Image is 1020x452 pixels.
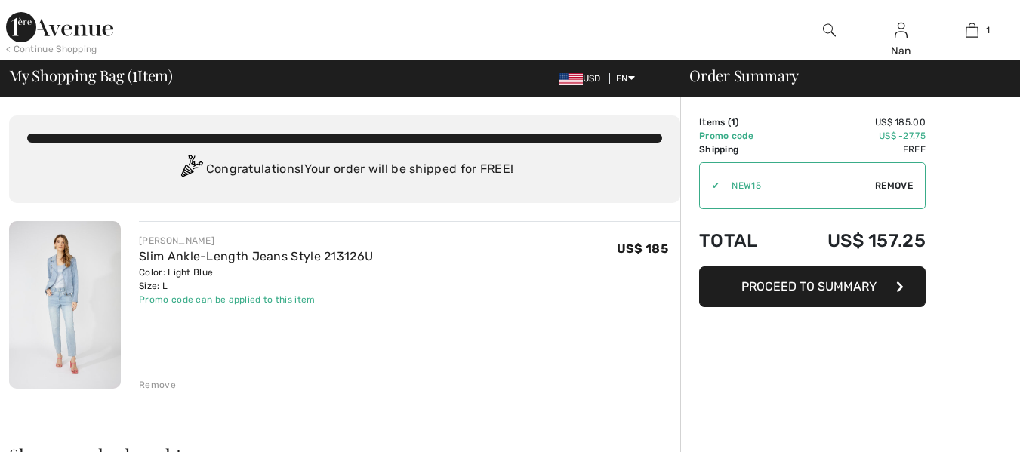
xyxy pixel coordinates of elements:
[559,73,607,84] span: USD
[731,117,735,128] span: 1
[6,12,113,42] img: 1ère Avenue
[895,21,908,39] img: My Info
[139,266,373,293] div: Color: Light Blue Size: L
[671,68,1011,83] div: Order Summary
[6,42,97,56] div: < Continue Shopping
[823,21,836,39] img: search the website
[741,279,877,294] span: Proceed to Summary
[139,378,176,392] div: Remove
[132,64,137,84] span: 1
[784,215,926,266] td: US$ 157.25
[139,293,373,306] div: Promo code can be applied to this item
[616,73,635,84] span: EN
[176,155,206,185] img: Congratulation2.svg
[559,73,583,85] img: US Dollar
[986,23,990,37] span: 1
[784,115,926,129] td: US$ 185.00
[9,68,173,83] span: My Shopping Bag ( Item)
[699,143,784,156] td: Shipping
[895,23,908,37] a: Sign In
[720,163,875,208] input: Promo code
[139,234,373,248] div: [PERSON_NAME]
[966,21,978,39] img: My Bag
[27,155,662,185] div: Congratulations! Your order will be shipped for FREE!
[699,129,784,143] td: Promo code
[9,221,121,389] img: Slim Ankle-Length Jeans Style 213126U
[699,115,784,129] td: Items ( )
[784,143,926,156] td: Free
[139,249,373,263] a: Slim Ankle-Length Jeans Style 213126U
[937,21,1007,39] a: 1
[617,241,668,256] span: US$ 185
[699,215,784,266] td: Total
[699,266,926,307] button: Proceed to Summary
[700,179,720,192] div: ✔
[866,43,936,59] div: Nan
[875,179,913,192] span: Remove
[784,129,926,143] td: US$ -27.75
